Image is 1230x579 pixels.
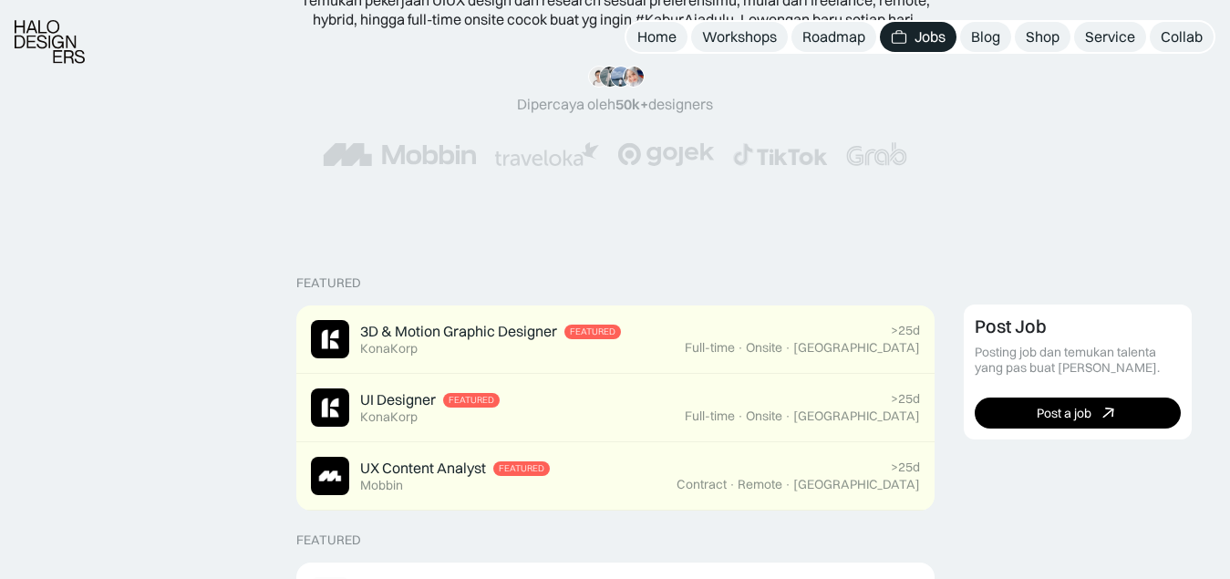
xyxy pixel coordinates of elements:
[360,409,418,425] div: KonaKorp
[449,395,494,406] div: Featured
[971,27,1000,47] div: Blog
[685,408,735,424] div: Full-time
[891,460,920,475] div: >25d
[784,340,791,356] div: ·
[784,408,791,424] div: ·
[296,374,935,442] a: Job ImageUI DesignerFeaturedKonaKorp>25dFull-time·Onsite·[GEOGRAPHIC_DATA]
[746,340,782,356] div: Onsite
[637,27,677,47] div: Home
[1161,27,1203,47] div: Collab
[793,477,920,492] div: [GEOGRAPHIC_DATA]
[360,390,436,409] div: UI Designer
[737,408,744,424] div: ·
[1026,27,1059,47] div: Shop
[880,22,956,52] a: Jobs
[791,22,876,52] a: Roadmap
[360,478,403,493] div: Mobbin
[1037,406,1091,421] div: Post a job
[793,408,920,424] div: [GEOGRAPHIC_DATA]
[975,398,1181,429] a: Post a job
[311,457,349,495] img: Job Image
[685,340,735,356] div: Full-time
[296,442,935,511] a: Job ImageUX Content AnalystFeaturedMobbin>25dContract·Remote·[GEOGRAPHIC_DATA]
[296,275,361,291] div: Featured
[296,532,361,548] div: Featured
[360,341,418,357] div: KonaKorp
[784,477,791,492] div: ·
[1015,22,1070,52] a: Shop
[960,22,1011,52] a: Blog
[738,477,782,492] div: Remote
[311,320,349,358] img: Job Image
[677,477,727,492] div: Contract
[360,322,557,341] div: 3D & Motion Graphic Designer
[975,345,1181,376] div: Posting job dan temukan talenta yang pas buat [PERSON_NAME].
[360,459,486,478] div: UX Content Analyst
[737,340,744,356] div: ·
[915,27,946,47] div: Jobs
[702,27,777,47] div: Workshops
[793,340,920,356] div: [GEOGRAPHIC_DATA]
[975,315,1047,337] div: Post Job
[891,323,920,338] div: >25d
[802,27,865,47] div: Roadmap
[1150,22,1214,52] a: Collab
[499,463,544,474] div: Featured
[626,22,687,52] a: Home
[729,477,736,492] div: ·
[746,408,782,424] div: Onsite
[1085,27,1135,47] div: Service
[311,388,349,427] img: Job Image
[891,391,920,407] div: >25d
[570,326,615,337] div: Featured
[615,95,648,113] span: 50k+
[517,95,713,114] div: Dipercaya oleh designers
[691,22,788,52] a: Workshops
[1074,22,1146,52] a: Service
[296,305,935,374] a: Job Image3D & Motion Graphic DesignerFeaturedKonaKorp>25dFull-time·Onsite·[GEOGRAPHIC_DATA]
